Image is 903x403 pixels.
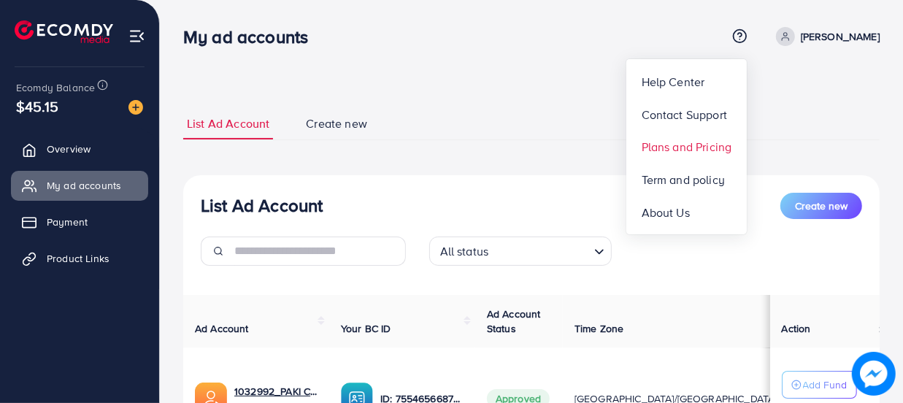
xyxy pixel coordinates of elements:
[187,115,269,132] span: List Ad Account
[11,207,148,237] a: Payment
[128,28,145,45] img: menu
[642,204,690,221] span: About Us
[306,115,367,132] span: Create new
[16,96,58,117] span: $45.15
[234,384,318,399] a: 1032992_PAKI CART_1758955939376
[642,73,705,91] span: Help Center
[493,238,588,262] input: Search for option
[642,171,725,188] span: Term and policy
[803,376,848,394] p: Add Fund
[437,241,492,262] span: All status
[575,321,623,336] span: Time Zone
[782,371,857,399] button: Add Fund
[11,244,148,273] a: Product Links
[16,80,95,95] span: Ecomdy Balance
[782,321,811,336] span: Action
[47,178,121,193] span: My ad accounts
[47,215,88,229] span: Payment
[15,20,113,43] img: logo
[11,171,148,200] a: My ad accounts
[795,199,848,213] span: Create new
[47,251,109,266] span: Product Links
[128,100,143,115] img: image
[11,134,148,164] a: Overview
[341,321,391,336] span: Your BC ID
[852,352,896,396] img: image
[47,142,91,156] span: Overview
[487,307,541,336] span: Ad Account Status
[429,237,612,266] div: Search for option
[183,26,320,47] h3: My ad accounts
[801,28,880,45] p: [PERSON_NAME]
[642,138,732,156] span: Plans and Pricing
[195,321,249,336] span: Ad Account
[642,106,727,123] span: Contact Support
[780,193,862,219] button: Create new
[770,27,880,46] a: [PERSON_NAME]
[201,195,323,216] h3: List Ad Account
